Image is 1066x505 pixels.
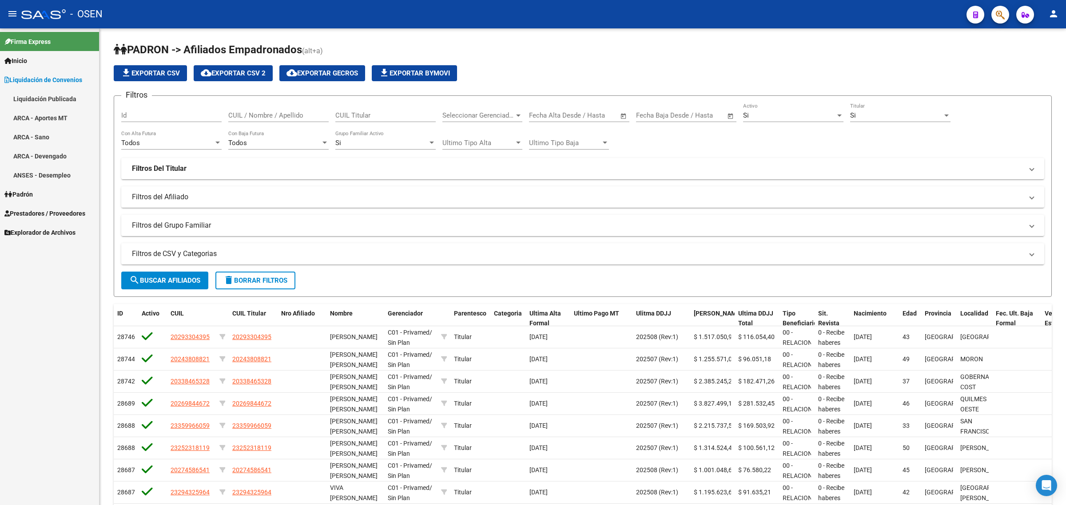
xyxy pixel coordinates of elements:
[818,462,855,489] span: 0 - Recibe haberes regularmente
[454,489,472,496] span: Titular
[815,304,850,333] datatable-header-cell: Sit. Revista
[903,489,910,496] span: 42
[636,310,671,317] span: Ulitma DDJJ
[925,422,985,429] span: [GEOGRAPHIC_DATA]
[388,373,430,380] span: C01 - Privamed
[996,310,1033,327] span: Fec. Ult. Baja Formal
[960,466,1008,473] span: [PERSON_NAME]
[70,4,103,24] span: - OSEN
[388,418,430,425] span: C01 - Privamed
[232,444,271,451] span: 23252318119
[132,249,1023,259] mat-panel-title: Filtros de CSV y Categorias
[171,355,210,363] span: 20243808821
[960,444,1008,451] span: [PERSON_NAME]
[454,444,472,451] span: Titular
[925,378,985,385] span: [GEOGRAPHIC_DATA]
[454,378,472,385] span: Titular
[783,310,817,327] span: Tipo Beneficiario
[574,310,619,317] span: Ultimo Pago MT
[454,355,472,363] span: Titular
[738,400,775,407] span: $ 281.532,45
[738,378,775,385] span: $ 182.471,26
[854,400,872,407] span: [DATE]
[925,489,985,496] span: [GEOGRAPHIC_DATA]
[388,310,423,317] span: Gerenciador
[194,65,273,81] button: Exportar CSV 2
[171,466,210,473] span: 20274586541
[636,489,678,496] span: 202508 (Rev:1)
[232,422,271,429] span: 23359966059
[4,56,27,66] span: Inicio
[454,400,472,407] span: Titular
[117,466,139,473] span: 286879
[171,378,210,385] span: 20338465328
[903,466,910,473] span: 45
[636,466,678,473] span: 202508 (Rev:1)
[573,111,616,119] input: Fecha fin
[117,378,139,385] span: 287425
[694,310,742,317] span: [PERSON_NAME]
[636,444,678,451] span: 202507 (Rev:1)
[818,329,855,356] span: 0 - Recibe haberes regularmente
[201,69,266,77] span: Exportar CSV 2
[818,351,855,379] span: 0 - Recibe haberes regularmente
[960,395,986,413] span: QUILMES OESTE
[330,395,378,413] span: [PERSON_NAME] [PERSON_NAME]
[960,373,1002,391] span: GOBERNADOR COST
[529,465,567,475] div: [DATE]
[454,333,472,340] span: Titular
[330,351,378,368] span: [PERSON_NAME] [PERSON_NAME]
[121,67,131,78] mat-icon: file_download
[818,395,855,423] span: 0 - Recibe haberes regularmente
[925,310,951,317] span: Provincia
[636,333,678,340] span: 202508 (Rev:1)
[694,466,736,473] span: $ 1.001.048,69
[302,47,323,55] span: (alt+a)
[388,329,430,336] span: C01 - Privamed
[925,400,985,407] span: [GEOGRAPHIC_DATA]
[925,444,985,451] span: [GEOGRAPHIC_DATA]
[738,466,771,473] span: $ 76.580,22
[167,304,216,333] datatable-header-cell: CUIL
[171,310,184,317] span: CUIL
[129,276,200,284] span: Buscar Afiliados
[4,75,82,85] span: Liquidación de Convenios
[636,111,672,119] input: Fecha inicio
[229,304,278,333] datatable-header-cell: CUIL Titular
[783,351,824,388] span: 00 - RELACION DE DEPENDENCIA
[4,37,51,47] span: Firma Express
[279,65,365,81] button: Exportar GECROS
[142,310,159,317] span: Activo
[526,304,570,333] datatable-header-cell: Ultima Alta Formal
[738,355,771,363] span: $ 96.051,18
[232,333,271,340] span: 20293304395
[529,398,567,409] div: [DATE]
[138,304,167,333] datatable-header-cell: Activo
[450,304,490,333] datatable-header-cell: Parentesco
[529,139,601,147] span: Ultimo Tipo Baja
[529,421,567,431] div: [DATE]
[388,440,430,447] span: C01 - Privamed
[818,440,855,467] span: 0 - Recibe haberes regularmente
[121,186,1044,208] mat-expansion-panel-header: Filtros del Afiliado
[454,310,486,317] span: Parentesco
[854,310,887,317] span: Nacimiento
[7,8,18,19] mat-icon: menu
[286,69,358,77] span: Exportar GECROS
[783,329,824,366] span: 00 - RELACION DE DEPENDENCIA
[680,111,723,119] input: Fecha fin
[232,355,271,363] span: 20243808821
[690,304,735,333] datatable-header-cell: Ultimo Sueldo
[636,355,678,363] span: 202507 (Rev:1)
[694,444,736,451] span: $ 1.314.524,45
[232,489,271,496] span: 23294325964
[529,310,561,327] span: Ultima Alta Formal
[129,275,140,285] mat-icon: search
[132,192,1023,202] mat-panel-title: Filtros del Afiliado
[232,310,266,317] span: CUIL Titular
[854,466,872,473] span: [DATE]
[379,67,390,78] mat-icon: file_download
[4,189,33,199] span: Padrón
[330,418,378,435] span: [PERSON_NAME] [PERSON_NAME]
[132,221,1023,230] mat-panel-title: Filtros del Grupo Familiar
